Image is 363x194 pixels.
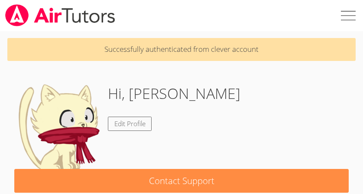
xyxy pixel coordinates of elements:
button: Contact Support [14,169,349,193]
p: Successfully authenticated from clever account [7,38,356,61]
img: default.png [14,83,101,169]
h1: Hi, [PERSON_NAME] [108,83,240,105]
img: airtutors_banner-c4298cdbf04f3fff15de1276eac7730deb9818008684d7c2e4769d2f7ddbe033.png [4,4,116,26]
a: Edit Profile [108,117,152,131]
